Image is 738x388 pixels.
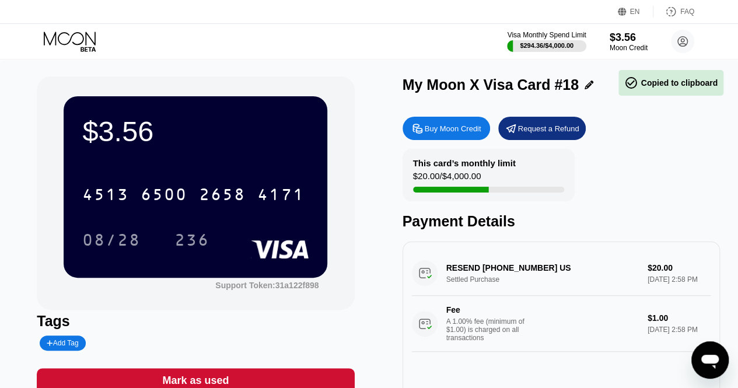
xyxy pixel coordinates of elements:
div: Request a Refund [498,117,586,140]
div: Copied to clipboard [624,76,718,90]
div: 08/28 [74,225,149,254]
iframe: Button to launch messaging window [691,341,729,379]
div: Tags [37,313,354,330]
div: 2658 [199,187,246,205]
div: $20.00 / $4,000.00 [413,171,481,187]
div: 08/28 [82,232,141,251]
div: Add Tag [40,335,85,351]
div: [DATE] 2:58 PM [648,326,711,334]
div: $3.56 [82,115,309,148]
div: Add Tag [47,339,78,347]
div: Visa Monthly Spend Limit$294.36/$4,000.00 [507,31,586,52]
div: $1.00 [648,313,711,323]
div: 4171 [257,187,304,205]
div: This card’s monthly limit [413,158,516,168]
div: Fee [446,305,528,314]
div: Support Token:31a122f898 [215,281,319,290]
div: Buy Moon Credit [403,117,490,140]
div: EN [630,8,640,16]
div: Payment Details [403,213,720,230]
div: Support Token: 31a122f898 [215,281,319,290]
div: 4513650026584171 [75,180,311,209]
div: Request a Refund [518,124,579,134]
div: FeeA 1.00% fee (minimum of $1.00) is charged on all transactions$1.00[DATE] 2:58 PM [412,296,711,352]
div: Moon Credit [610,44,648,52]
div: 236 [174,232,209,251]
div: Mark as used [162,374,229,387]
div: My Moon X Visa Card #18 [403,76,579,93]
div: Visa Monthly Spend Limit [507,31,586,39]
div: EN [618,6,653,18]
div: FAQ [653,6,694,18]
div: 6500 [141,187,187,205]
div: A 1.00% fee (minimum of $1.00) is charged on all transactions [446,317,534,342]
div: Buy Moon Credit [425,124,481,134]
div: $294.36 / $4,000.00 [520,42,573,49]
div: $3.56 [610,32,648,44]
div: $3.56Moon Credit [610,32,648,52]
div: FAQ [680,8,694,16]
span:  [624,76,638,90]
div: 4513 [82,187,129,205]
div: 236 [166,225,218,254]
